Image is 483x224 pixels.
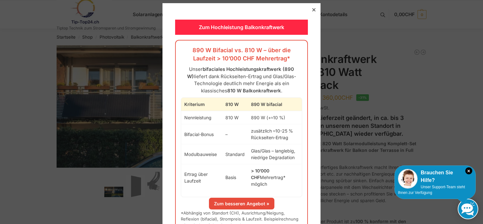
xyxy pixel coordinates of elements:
td: Ertrag über Laufzeit [181,164,222,191]
th: 810 W [222,98,248,111]
td: zusätzlich ≈10-25 % Rückseiten-Ertrag [248,124,302,144]
p: Unser liefert dank Rückseiten-Ertrag und Glas/Glas-Technologie deutlich mehr Energie als ein klas... [181,66,302,94]
strong: 810 W Balkonkraftwerk [227,88,281,94]
div: Brauchen Sie Hilfe? [398,169,472,184]
span: Unser Support-Team steht Ihnen zur Verfügung [398,185,465,195]
img: Customer service [398,169,418,189]
td: 810 W [222,111,248,124]
i: Schließen [465,167,472,174]
strong: > 10’000 CHF [251,168,269,180]
td: Basis [222,164,248,191]
h3: 890 W Bifacial vs. 810 W – über die Laufzeit > 10’000 CHF Mehrertrag* [181,46,302,63]
div: Zum Hochleistung Balkonkraftwerk [175,20,308,35]
td: – [222,124,248,144]
td: Glas/Glas – langlebig, niedrige Degradation [248,144,302,164]
td: Nennleistung [181,111,222,124]
td: 890 W (+≈10 %) [248,111,302,124]
td: Modulbauweise [181,144,222,164]
td: Bifacial-Bonus [181,124,222,144]
td: Mehrertrag* möglich [248,164,302,191]
th: Kriterium [181,98,222,111]
th: 890 W bifacial [248,98,302,111]
strong: bifaciales Hochleistungskraftwerk (890 W) [187,66,294,79]
a: Zum besseren Angebot » [209,198,274,209]
td: Standard [222,144,248,164]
